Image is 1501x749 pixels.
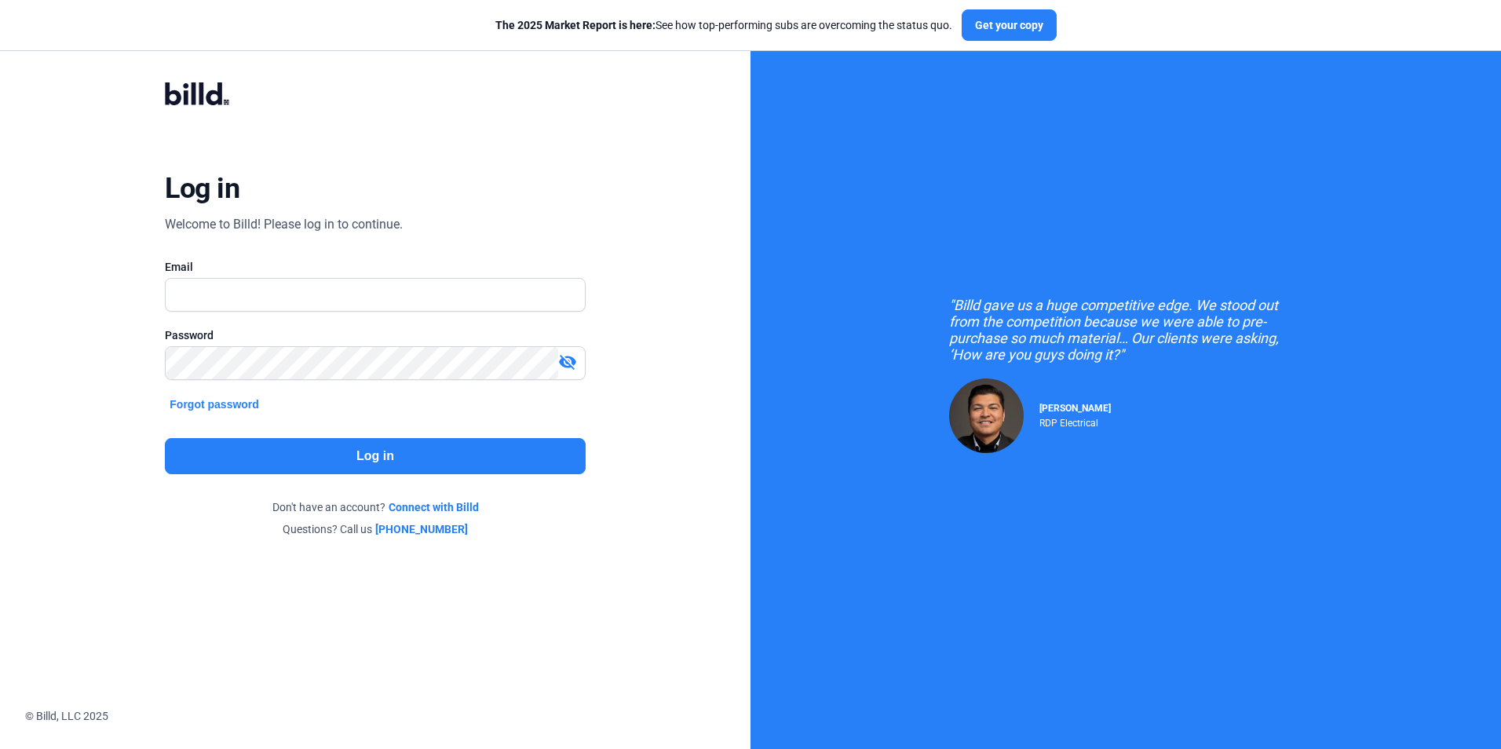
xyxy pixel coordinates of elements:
div: Questions? Call us [165,521,585,537]
mat-icon: visibility_off [558,353,577,371]
img: Raul Pacheco [949,378,1024,453]
div: Welcome to Billd! Please log in to continue. [165,215,403,234]
a: [PHONE_NUMBER] [375,521,468,537]
span: [PERSON_NAME] [1039,403,1111,414]
div: "Billd gave us a huge competitive edge. We stood out from the competition because we were able to... [949,297,1302,363]
button: Log in [165,438,585,474]
div: Email [165,259,585,275]
div: See how top-performing subs are overcoming the status quo. [495,17,952,33]
div: Password [165,327,585,343]
div: Don't have an account? [165,499,585,515]
button: Get your copy [962,9,1057,41]
div: RDP Electrical [1039,414,1111,429]
a: Connect with Billd [389,499,479,515]
span: The 2025 Market Report is here: [495,19,656,31]
div: Log in [165,171,239,206]
button: Forgot password [165,396,264,413]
